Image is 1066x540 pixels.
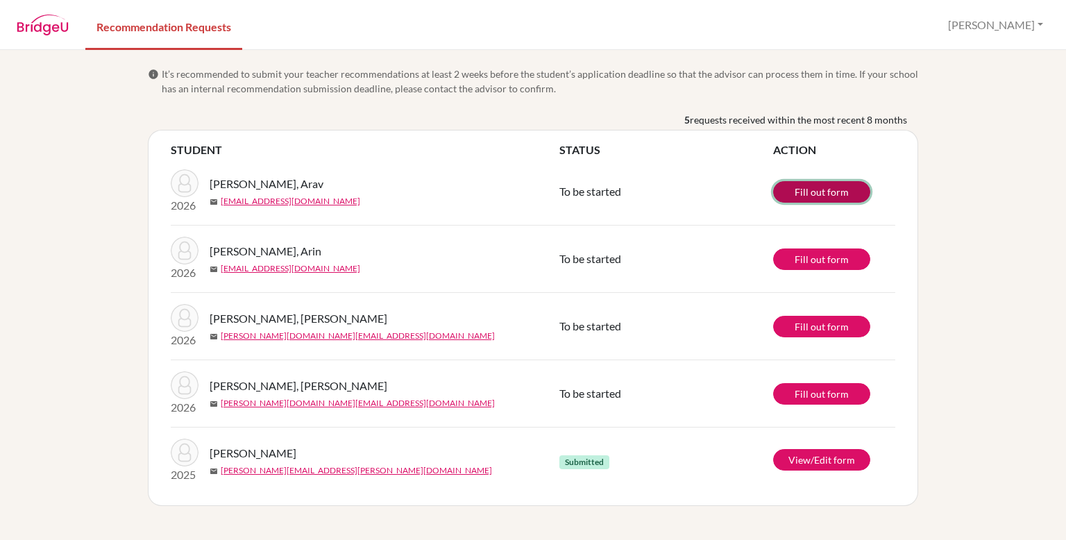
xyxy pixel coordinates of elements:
[773,181,870,203] a: Fill out form
[559,387,621,400] span: To be started
[210,176,323,192] span: [PERSON_NAME], Arav
[162,67,918,96] span: It’s recommended to submit your teacher recommendations at least 2 weeks before the student’s app...
[148,69,159,80] span: info
[171,237,198,264] img: Raj Vugane, Arin
[210,400,218,408] span: mail
[690,112,907,127] span: requests received within the most recent 8 months
[773,316,870,337] a: Fill out form
[221,330,495,342] a: [PERSON_NAME][DOMAIN_NAME][EMAIL_ADDRESS][DOMAIN_NAME]
[171,466,198,483] p: 2025
[171,371,198,399] img: Balaji, Shraddha
[171,264,198,281] p: 2026
[773,383,870,405] a: Fill out form
[210,332,218,341] span: mail
[684,112,690,127] b: 5
[171,142,559,158] th: STUDENT
[171,197,198,214] p: 2026
[17,15,69,35] img: BridgeU logo
[221,195,360,208] a: [EMAIL_ADDRESS][DOMAIN_NAME]
[559,142,773,158] th: STATUS
[171,332,198,348] p: 2026
[221,397,495,410] a: [PERSON_NAME][DOMAIN_NAME][EMAIL_ADDRESS][DOMAIN_NAME]
[559,455,609,469] span: Submitted
[171,399,198,416] p: 2026
[773,449,870,471] a: View/Edit form
[210,265,218,273] span: mail
[210,378,387,394] span: [PERSON_NAME], [PERSON_NAME]
[210,467,218,475] span: mail
[171,439,198,466] img: Garapati, Manas
[210,310,387,327] span: [PERSON_NAME], [PERSON_NAME]
[171,169,198,197] img: Umalker, Arav
[210,243,321,260] span: [PERSON_NAME], Arin
[85,2,242,50] a: Recommendation Requests
[171,304,198,332] img: Balaji, Shraddha
[559,252,621,265] span: To be started
[559,185,621,198] span: To be started
[773,142,895,158] th: ACTION
[942,12,1049,38] button: [PERSON_NAME]
[559,319,621,332] span: To be started
[210,198,218,206] span: mail
[773,248,870,270] a: Fill out form
[221,464,492,477] a: [PERSON_NAME][EMAIL_ADDRESS][PERSON_NAME][DOMAIN_NAME]
[210,445,296,462] span: [PERSON_NAME]
[221,262,360,275] a: [EMAIL_ADDRESS][DOMAIN_NAME]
